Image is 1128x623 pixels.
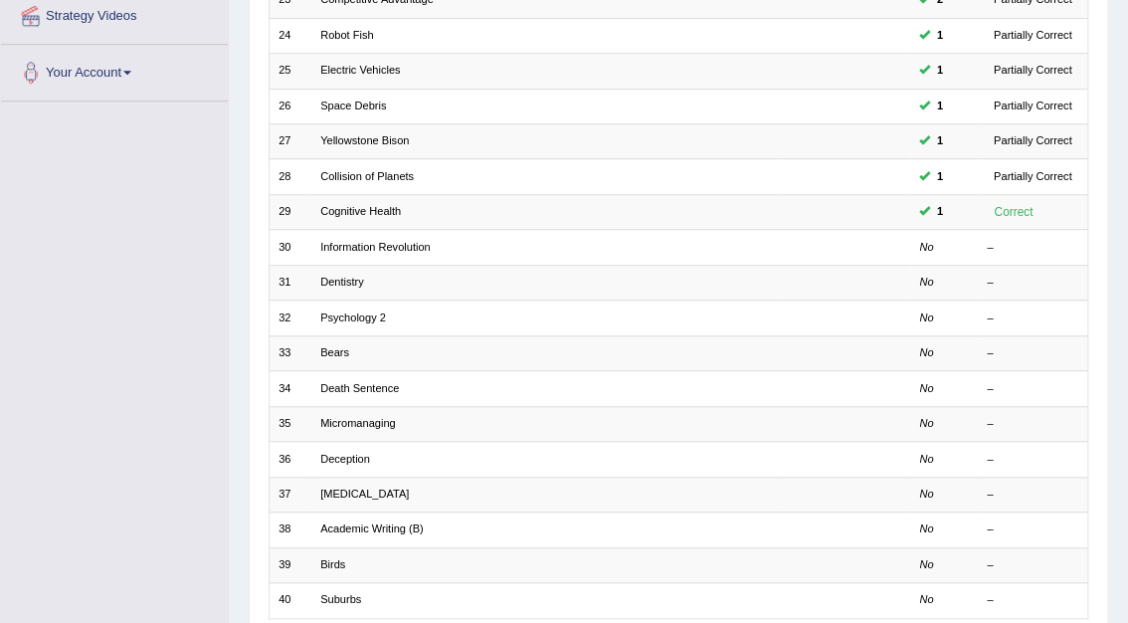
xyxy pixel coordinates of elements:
[930,98,949,115] span: You can still take this question
[930,27,949,45] span: You can still take this question
[320,382,399,394] a: Death Sentence
[320,346,349,358] a: Bears
[320,241,431,253] a: Information Revolution
[320,522,424,534] a: Academic Writing (B)
[987,452,1078,468] div: –
[987,557,1078,573] div: –
[987,168,1078,186] div: Partially Correct
[269,159,311,194] td: 28
[269,583,311,618] td: 40
[320,276,364,288] a: Dentistry
[320,593,361,605] a: Suburbs
[320,417,396,429] a: Micromanaging
[269,335,311,370] td: 33
[919,558,933,570] em: No
[919,488,933,500] em: No
[987,27,1078,45] div: Partially Correct
[919,382,933,394] em: No
[987,592,1078,608] div: –
[987,416,1078,432] div: –
[269,230,311,265] td: 30
[919,346,933,358] em: No
[320,453,370,465] a: Deception
[320,29,373,41] a: Robot Fish
[987,521,1078,537] div: –
[320,205,401,217] a: Cognitive Health
[919,241,933,253] em: No
[987,311,1078,326] div: –
[320,100,386,111] a: Space Debris
[269,89,311,123] td: 26
[269,18,311,53] td: 24
[320,134,409,146] a: Yellowstone Bison
[919,417,933,429] em: No
[919,453,933,465] em: No
[269,442,311,477] td: 36
[987,132,1078,150] div: Partially Correct
[269,371,311,406] td: 34
[320,488,409,500] a: [MEDICAL_DATA]
[269,265,311,300] td: 31
[930,132,949,150] span: You can still take this question
[987,240,1078,256] div: –
[987,98,1078,115] div: Partially Correct
[269,406,311,441] td: 35
[930,168,949,186] span: You can still take this question
[919,311,933,323] em: No
[320,311,386,323] a: Psychology 2
[987,202,1039,222] div: Correct
[919,593,933,605] em: No
[269,123,311,158] td: 27
[320,64,400,76] a: Electric Vehicles
[269,54,311,89] td: 25
[919,276,933,288] em: No
[269,301,311,335] td: 32
[930,62,949,80] span: You can still take this question
[919,522,933,534] em: No
[269,547,311,582] td: 39
[1,45,228,95] a: Your Account
[987,62,1078,80] div: Partially Correct
[987,487,1078,503] div: –
[320,170,414,182] a: Collision of Planets
[269,477,311,512] td: 37
[269,194,311,229] td: 29
[987,275,1078,291] div: –
[320,558,345,570] a: Birds
[930,203,949,221] span: You can still take this question
[269,513,311,547] td: 38
[987,381,1078,397] div: –
[987,345,1078,361] div: –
